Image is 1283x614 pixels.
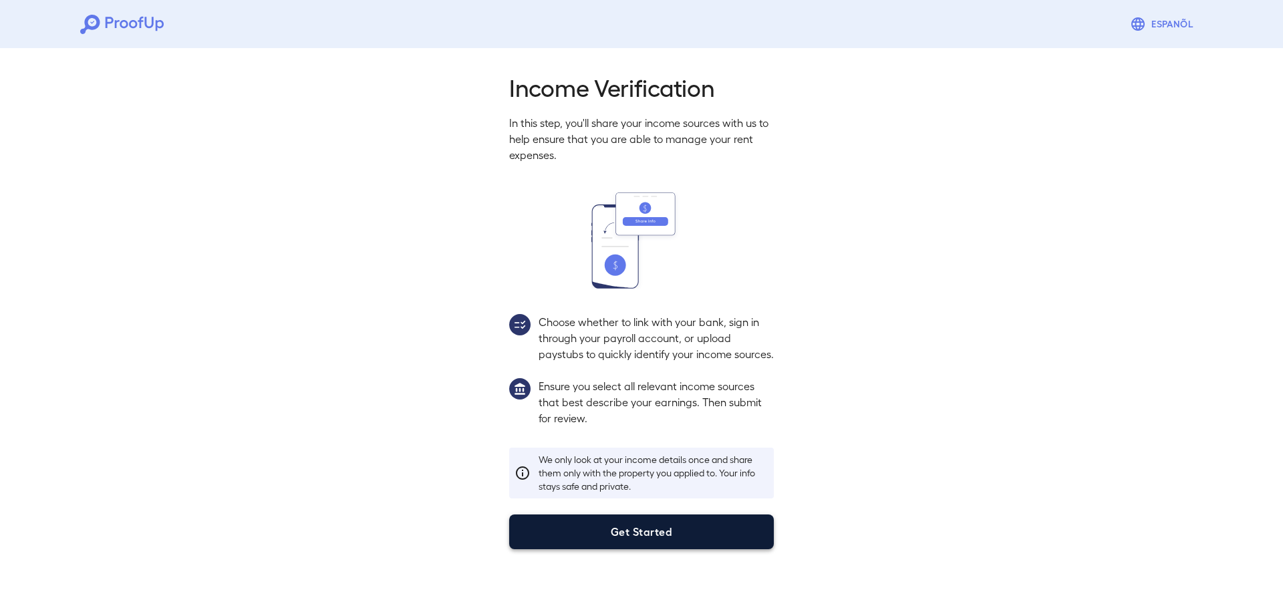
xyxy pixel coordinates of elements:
[539,314,774,362] p: Choose whether to link with your bank, sign in through your payroll account, or upload paystubs t...
[539,378,774,426] p: Ensure you select all relevant income sources that best describe your earnings. Then submit for r...
[1125,11,1203,37] button: Espanõl
[509,72,774,102] h2: Income Verification
[509,115,774,163] p: In this step, you'll share your income sources with us to help ensure that you are able to manage...
[509,378,531,400] img: group1.svg
[539,453,768,493] p: We only look at your income details once and share them only with the property you applied to. Yo...
[509,314,531,335] img: group2.svg
[509,514,774,549] button: Get Started
[591,192,692,289] img: transfer_money.svg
